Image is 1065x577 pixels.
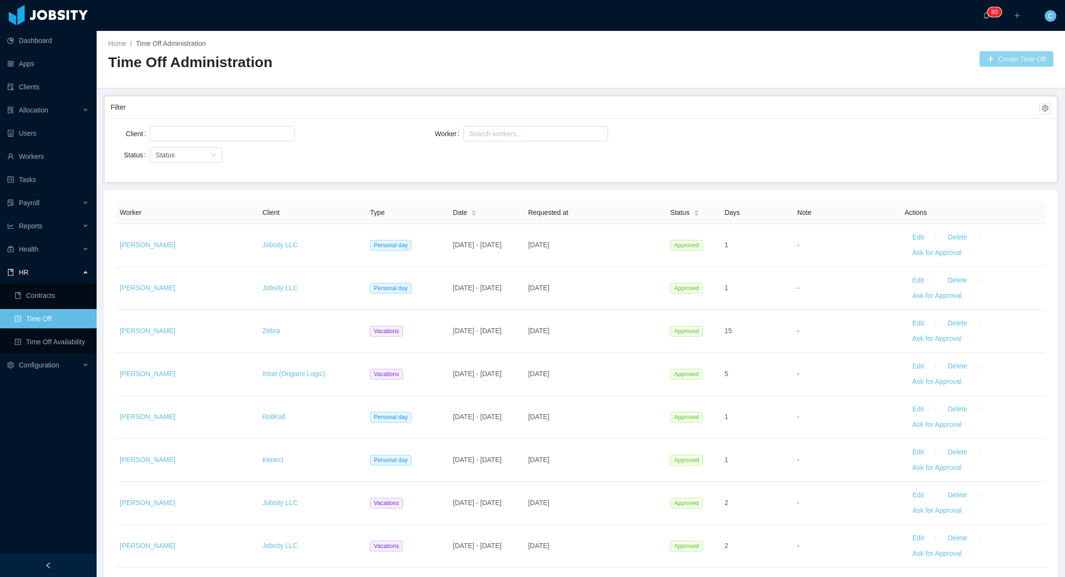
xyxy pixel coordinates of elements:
[528,370,549,378] span: [DATE]
[7,362,14,368] i: icon: setting
[370,240,412,251] span: Personal day
[262,456,284,464] a: Kenect
[453,413,502,421] span: [DATE] - [DATE]
[120,413,175,421] a: [PERSON_NAME]
[905,316,932,331] button: Edit
[940,445,975,460] button: Delete
[905,288,969,304] button: Ask for Approval
[7,199,14,206] i: icon: file-protect
[7,107,14,113] i: icon: solution
[120,209,142,216] span: Worker
[991,7,994,17] p: 8
[670,412,703,422] span: Approved
[471,209,477,215] div: Sort
[136,40,206,47] a: Time Off Administration
[797,542,799,549] span: -
[724,499,728,507] span: 2
[14,332,89,352] a: icon: profileTime Off Availability
[528,284,549,292] span: [DATE]
[797,499,799,507] span: -
[1048,10,1053,22] span: C
[994,7,998,17] p: 0
[124,151,150,159] label: Status
[905,230,932,245] button: Edit
[7,31,89,50] a: icon: pie-chartDashboard
[797,327,799,335] span: -
[19,268,28,276] span: HR
[724,209,740,216] span: Days
[262,499,298,507] a: Jobsity LLC
[905,488,932,503] button: Edit
[130,40,132,47] span: /
[528,456,549,464] span: [DATE]
[905,546,969,562] button: Ask for Approval
[111,99,1039,116] div: Filter
[724,413,728,421] span: 1
[466,128,471,140] input: Worker
[453,284,502,292] span: [DATE] - [DATE]
[797,370,799,378] span: -
[670,369,703,380] span: Approved
[19,222,43,230] span: Reports
[694,212,699,215] i: icon: caret-down
[262,370,325,378] a: Intuit (Origami Logic)
[120,542,175,549] a: [PERSON_NAME]
[469,129,594,139] div: Search workers...
[14,309,89,328] a: icon: profileTime Off
[120,241,175,249] a: [PERSON_NAME]
[670,455,703,465] span: Approved
[905,531,932,546] button: Edit
[797,284,799,292] span: -
[905,417,969,433] button: Ask for Approval
[453,456,502,464] span: [DATE] - [DATE]
[120,284,175,292] a: [PERSON_NAME]
[370,455,412,465] span: Personal day
[905,402,932,417] button: Edit
[7,54,89,73] a: icon: appstoreApps
[987,7,1001,17] sup: 80
[670,326,703,337] span: Approved
[120,370,175,378] a: [PERSON_NAME]
[905,445,932,460] button: Edit
[940,359,975,374] button: Delete
[262,241,298,249] a: Jobsity LLC
[7,77,89,97] a: icon: auditClients
[724,542,728,549] span: 2
[670,240,703,251] span: Approved
[797,413,799,421] span: -
[370,541,403,551] span: Vacations
[940,316,975,331] button: Delete
[940,402,975,417] button: Delete
[262,542,298,549] a: Jobsity LLC
[370,283,412,294] span: Personal day
[905,359,932,374] button: Edit
[940,488,975,503] button: Delete
[905,460,969,476] button: Ask for Approval
[724,284,728,292] span: 1
[724,456,728,464] span: 1
[724,370,728,378] span: 5
[262,413,285,421] a: RollKall
[670,498,703,508] span: Approved
[120,456,175,464] a: [PERSON_NAME]
[453,327,502,335] span: [DATE] - [DATE]
[724,241,728,249] span: 1
[983,12,990,19] i: icon: bell
[528,542,549,549] span: [DATE]
[905,331,969,347] button: Ask for Approval
[153,128,158,140] input: Client
[7,246,14,253] i: icon: medicine-box
[262,209,280,216] span: Client
[19,361,59,369] span: Configuration
[905,374,969,390] button: Ask for Approval
[528,327,549,335] span: [DATE]
[528,209,568,216] span: Requested at
[126,130,150,138] label: Client
[528,499,549,507] span: [DATE]
[528,413,549,421] span: [DATE]
[435,130,463,138] label: Worker
[670,283,703,294] span: Approved
[7,269,14,276] i: icon: book
[120,499,175,507] a: [PERSON_NAME]
[797,209,811,216] span: Note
